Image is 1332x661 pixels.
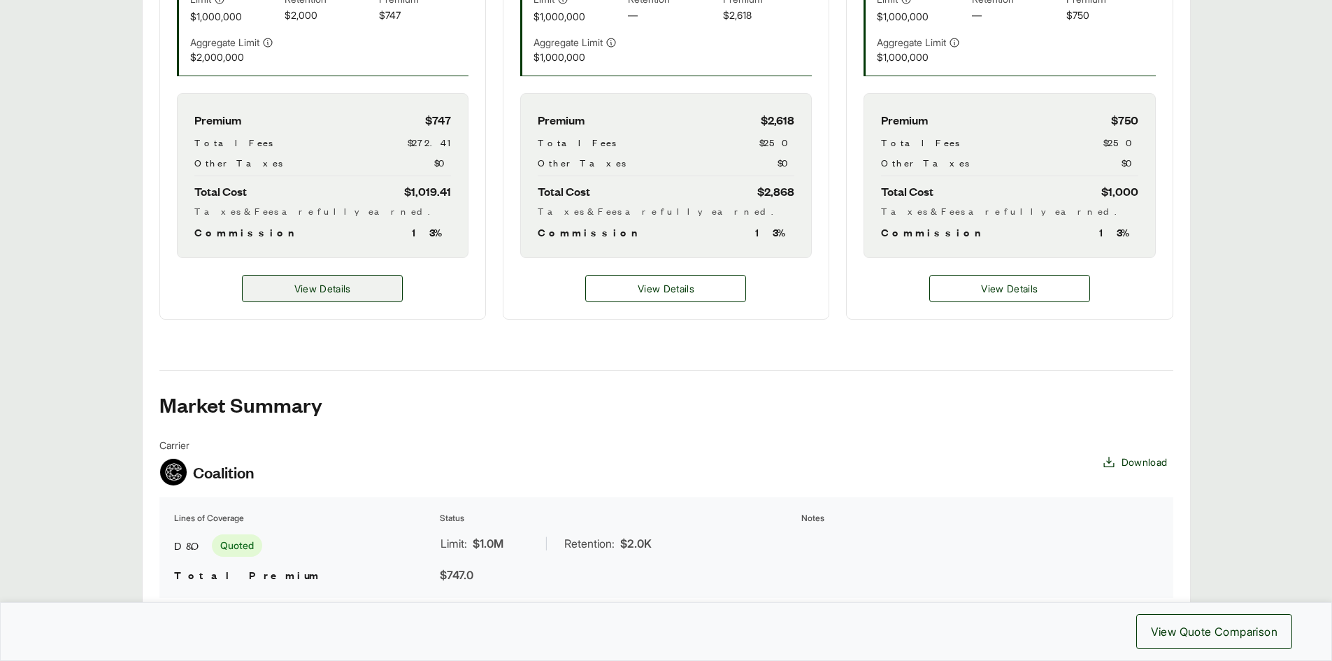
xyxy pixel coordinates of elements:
span: $750 [1111,111,1138,129]
span: $1,000,000 [533,50,622,64]
span: Premium [194,111,241,129]
span: $1,000 [1101,182,1138,201]
button: View Quote Comparison [1136,614,1292,649]
span: $1,000,000 [190,9,279,24]
button: View Details [585,275,746,302]
th: Status [439,511,798,525]
span: $2,000,000 [190,50,279,64]
button: View Details [242,275,403,302]
span: $0 [778,155,794,170]
span: 13 % [412,224,451,241]
h2: Market Summary [159,393,1173,415]
span: $1,000,000 [877,50,966,64]
span: View Details [294,281,351,296]
span: Carrier [159,438,255,453]
span: $747 [425,111,451,129]
th: Notes [801,511,1159,525]
span: View Details [981,281,1038,296]
span: Commission [194,224,301,241]
span: Total Cost [881,182,933,201]
span: $2,868 [757,182,794,201]
span: $1,000,000 [533,9,622,24]
span: Download [1122,455,1168,469]
span: Retention: [564,535,615,552]
span: $2.0K [620,535,652,552]
span: 13 % [755,224,794,241]
span: Other Taxes [881,155,969,170]
span: Total Cost [194,182,247,201]
span: 13 % [1099,224,1138,241]
span: — [972,8,1061,24]
span: Aggregate Limit [877,35,946,50]
span: Total Fees [881,135,959,150]
span: Quoted [212,534,262,557]
span: Total Premium [174,567,321,582]
button: View Details [929,275,1090,302]
span: $272.41 [408,135,451,150]
span: Coalition [193,462,255,483]
button: Download [1096,449,1173,475]
span: — [628,8,717,24]
span: $1.0M [473,535,503,552]
span: $1,019.41 [404,182,451,201]
span: Commission [538,224,644,241]
span: $1,000,000 [877,9,966,24]
span: Commission [881,224,987,241]
span: Limit: [441,535,467,552]
span: Aggregate Limit [190,35,259,50]
a: Option C details [929,275,1090,302]
span: Other Taxes [538,155,626,170]
span: Aggregate Limit [533,35,603,50]
a: Option A details [242,275,403,302]
span: Other Taxes [194,155,282,170]
span: $2,000 [285,8,373,24]
div: Taxes & Fees are fully earned. [538,204,794,218]
span: $750 [1066,8,1155,24]
span: View Quote Comparison [1151,623,1277,640]
span: D&O [174,537,206,554]
span: $250 [759,135,794,150]
div: Taxes & Fees are fully earned. [194,204,451,218]
div: Taxes & Fees are fully earned. [881,204,1138,218]
span: $0 [434,155,451,170]
span: Premium [538,111,585,129]
span: $747.0 [440,568,473,582]
a: Option B details [585,275,746,302]
span: | [545,536,548,550]
span: View Details [638,281,694,296]
span: $747 [379,8,468,24]
span: Total Fees [194,135,273,150]
th: Lines of Coverage [173,511,436,525]
span: Total Cost [538,182,590,201]
img: Coalition [160,459,187,485]
span: Premium [881,111,928,129]
span: $2,618 [723,8,812,24]
span: $2,618 [761,111,794,129]
span: $250 [1103,135,1138,150]
span: Total Fees [538,135,616,150]
span: $0 [1122,155,1138,170]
